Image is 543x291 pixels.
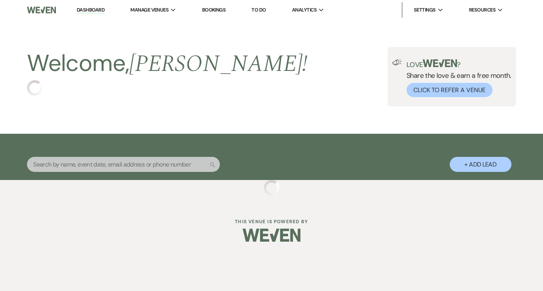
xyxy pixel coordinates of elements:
a: To Do [251,7,266,13]
img: loading spinner [264,180,279,195]
img: Weven Logo [27,2,56,18]
h2: Welcome, [27,47,307,80]
button: Click to Refer a Venue [406,83,492,97]
span: Settings [414,6,436,14]
div: Share the love & earn a free month. [402,59,511,97]
button: + Add Lead [450,157,511,172]
span: Manage Venues [130,6,169,14]
p: Love ? [406,59,511,68]
img: loading spinner [27,80,42,96]
img: loud-speaker-illustration.svg [392,59,402,66]
input: Search by name, event date, email address or phone number [27,157,220,172]
img: weven-logo-green.svg [423,59,457,67]
a: Bookings [202,7,226,13]
a: Dashboard [77,7,105,14]
span: Analytics [292,6,317,14]
span: [PERSON_NAME] ! [129,46,307,82]
span: Resources [469,6,496,14]
img: Weven Logo [243,222,300,249]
